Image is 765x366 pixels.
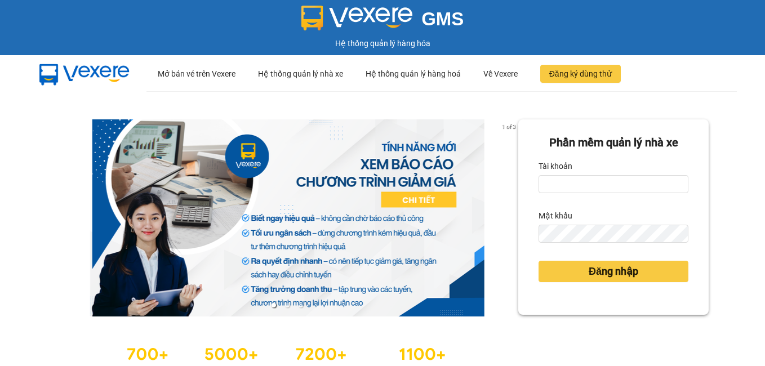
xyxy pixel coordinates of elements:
div: Về Vexere [483,56,518,92]
label: Mật khẩu [539,207,572,225]
li: slide item 3 [299,303,303,307]
p: 1 of 3 [499,119,518,134]
li: slide item 2 [285,303,290,307]
input: Mật khẩu [539,225,688,243]
button: Đăng nhập [539,261,688,282]
label: Tài khoản [539,157,572,175]
span: Đăng ký dùng thử [549,68,612,80]
div: Mở bán vé trên Vexere [158,56,235,92]
img: logo 2 [301,6,413,30]
img: mbUUG5Q.png [28,55,141,92]
button: next slide / item [502,119,518,316]
span: GMS [421,8,464,29]
button: previous slide / item [56,119,72,316]
a: GMS [301,17,464,26]
div: Phần mềm quản lý nhà xe [539,134,688,151]
div: Hệ thống quản lý hàng hóa [3,37,762,50]
div: Hệ thống quản lý nhà xe [258,56,343,92]
div: Hệ thống quản lý hàng hoá [366,56,461,92]
span: Đăng nhập [589,264,638,279]
button: Đăng ký dùng thử [540,65,621,83]
li: slide item 1 [272,303,276,307]
input: Tài khoản [539,175,688,193]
